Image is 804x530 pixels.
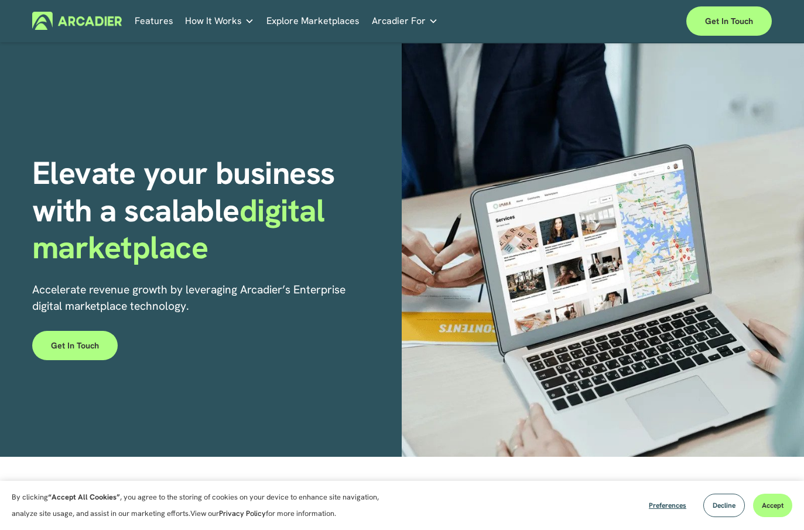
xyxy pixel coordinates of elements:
[48,492,120,502] strong: “Accept All Cookies”
[266,12,360,30] a: Explore Marketplaces
[372,12,438,30] a: folder dropdown
[686,6,772,36] a: Get in touch
[219,508,266,518] a: Privacy Policy
[135,12,173,30] a: Features
[32,331,118,360] a: Get in touch
[753,494,792,517] button: Accept
[185,12,254,30] a: folder dropdown
[640,494,695,517] button: Preferences
[703,494,745,517] button: Decline
[372,13,426,29] span: Arcadier For
[32,282,371,314] p: Accelerate revenue growth by leveraging Arcadier’s Enterprise digital marketplace technology.
[32,190,333,268] strong: digital marketplace
[185,13,242,29] span: How It Works
[32,152,343,231] strong: Elevate your business with a scalable
[713,501,735,510] span: Decline
[762,501,784,510] span: Accept
[32,12,122,30] img: Arcadier
[12,489,392,522] p: By clicking , you agree to the storing of cookies on your device to enhance site navigation, anal...
[649,501,686,510] span: Preferences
